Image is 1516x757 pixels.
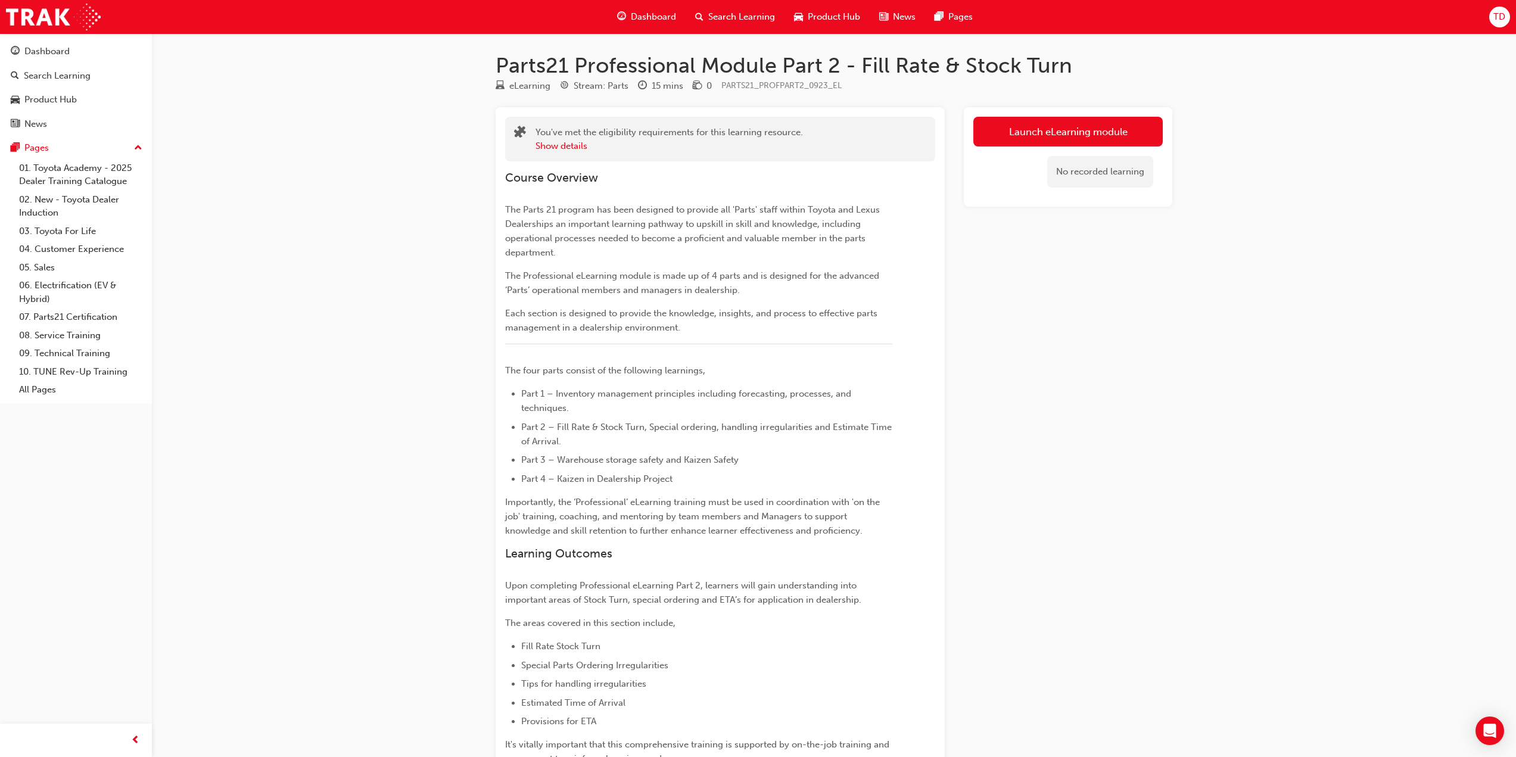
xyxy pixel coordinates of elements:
span: pages-icon [11,143,20,154]
a: 08. Service Training [14,326,147,345]
button: Show details [536,139,587,153]
button: DashboardSearch LearningProduct HubNews [5,38,147,137]
h1: Parts21 Professional Module Part 2 - Fill Rate & Stock Turn [496,52,1172,79]
span: news-icon [11,119,20,130]
span: Part 3 – Warehouse storage safety and Kaizen Safety [521,454,739,465]
a: Launch eLearning module [973,117,1163,147]
div: Price [693,79,712,94]
img: Trak [6,4,101,30]
a: News [5,113,147,135]
div: Dashboard [24,45,70,58]
a: Product Hub [5,89,147,111]
a: 06. Electrification (EV & Hybrid) [14,276,147,308]
span: Importantly, the ‘Professional’ eLearning training must be used in coordination with 'on the job'... [505,497,882,536]
span: guage-icon [617,10,626,24]
span: Learning resource code [721,80,842,91]
span: target-icon [560,81,569,92]
a: 10. TUNE Rev-Up Training [14,363,147,381]
span: News [893,10,916,24]
span: pages-icon [935,10,944,24]
a: 09. Technical Training [14,344,147,363]
span: up-icon [134,141,142,156]
a: All Pages [14,381,147,399]
span: Part 1 – Inventory management principles including forecasting, processes, and techniques. [521,388,854,413]
a: news-iconNews [870,5,925,29]
button: Pages [5,137,147,159]
div: Type [496,79,550,94]
span: car-icon [11,95,20,105]
span: money-icon [693,81,702,92]
span: Dashboard [631,10,676,24]
span: Fill Rate Stock Turn [521,641,600,652]
div: Open Intercom Messenger [1475,716,1504,745]
span: Upon completing Professional eLearning Part 2, learners will gain understanding into important ar... [505,580,861,605]
span: Each section is designed to provide the knowledge, insights, and process to effective parts manag... [505,308,880,333]
a: guage-iconDashboard [608,5,686,29]
span: puzzle-icon [514,127,526,141]
div: Pages [24,141,49,155]
a: pages-iconPages [925,5,982,29]
a: 05. Sales [14,258,147,277]
span: news-icon [879,10,888,24]
button: TD [1489,7,1510,27]
a: 03. Toyota For Life [14,222,147,241]
a: search-iconSearch Learning [686,5,785,29]
span: The four parts consist of the following learnings, [505,365,705,376]
div: Product Hub [24,93,77,107]
span: learningResourceType_ELEARNING-icon [496,81,505,92]
a: car-iconProduct Hub [785,5,870,29]
div: News [24,117,47,131]
span: TD [1493,10,1505,24]
a: 02. New - Toyota Dealer Induction [14,191,147,222]
a: Search Learning [5,65,147,87]
div: 15 mins [652,79,683,93]
a: 01. Toyota Academy - 2025 Dealer Training Catalogue [14,159,147,191]
span: Learning Outcomes [505,547,612,560]
span: car-icon [794,10,803,24]
span: prev-icon [131,733,140,748]
span: Product Hub [808,10,860,24]
span: search-icon [695,10,703,24]
div: Search Learning [24,69,91,83]
span: Estimated Time of Arrival [521,697,625,708]
span: search-icon [11,71,19,82]
div: No recorded learning [1047,156,1153,188]
span: Search Learning [708,10,775,24]
div: eLearning [509,79,550,93]
div: Stream: Parts [574,79,628,93]
div: You've met the eligibility requirements for this learning resource. [536,126,803,152]
span: clock-icon [638,81,647,92]
a: Dashboard [5,41,147,63]
span: Part 4 – Kaizen in Dealership Project [521,473,673,484]
span: The areas covered in this section include, [505,618,675,628]
span: Tips for handling irregularities [521,678,646,689]
span: Pages [948,10,973,24]
div: 0 [706,79,712,93]
a: 04. Customer Experience [14,240,147,258]
span: Special Parts Ordering Irregularities [521,660,668,671]
span: Part 2 – Fill Rate & Stock Turn, Special ordering, handling irregularities and Estimate Time of A... [521,422,894,447]
span: Provisions for ETA [521,716,596,727]
span: Course Overview [505,171,598,185]
a: 07. Parts21 Certification [14,308,147,326]
div: Duration [638,79,683,94]
span: The Parts 21 program has been designed to provide all 'Parts' staff within Toyota and Lexus Deale... [505,204,882,258]
span: guage-icon [11,46,20,57]
div: Stream [560,79,628,94]
span: The Professional eLearning module is made up of 4 parts and is designed for the advanced ‘Parts’ ... [505,270,882,295]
